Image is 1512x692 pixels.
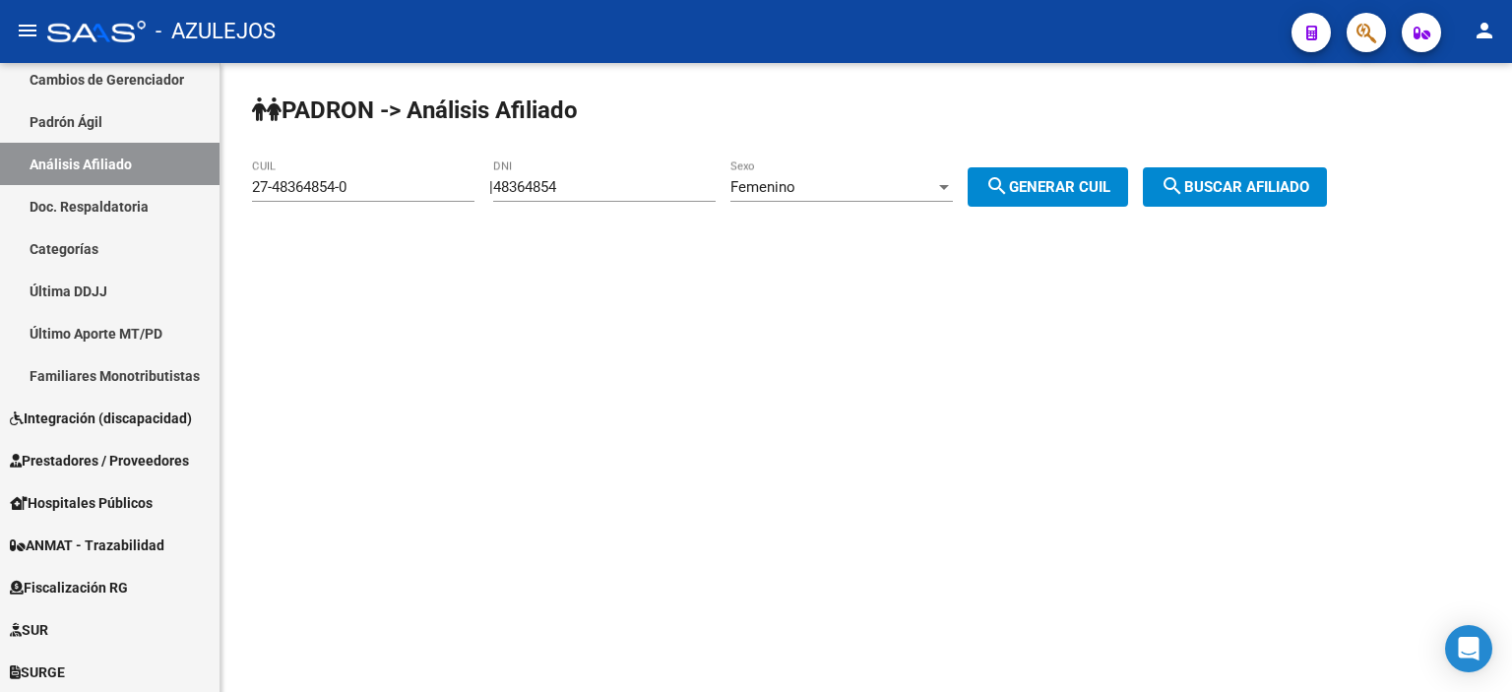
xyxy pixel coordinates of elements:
span: SUR [10,619,48,641]
button: Buscar afiliado [1143,167,1327,207]
span: Buscar afiliado [1161,178,1309,196]
span: Prestadores / Proveedores [10,450,189,472]
span: Femenino [730,178,795,196]
mat-icon: search [985,174,1009,198]
span: Fiscalización RG [10,577,128,598]
div: Open Intercom Messenger [1445,625,1492,672]
span: ANMAT - Trazabilidad [10,535,164,556]
div: | [489,178,1143,196]
mat-icon: search [1161,174,1184,198]
strong: PADRON -> Análisis Afiliado [252,96,578,124]
span: Hospitales Públicos [10,492,153,514]
span: - AZULEJOS [156,10,276,53]
mat-icon: menu [16,19,39,42]
mat-icon: person [1473,19,1496,42]
span: Generar CUIL [985,178,1110,196]
span: SURGE [10,661,65,683]
span: Integración (discapacidad) [10,408,192,429]
button: Generar CUIL [968,167,1128,207]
